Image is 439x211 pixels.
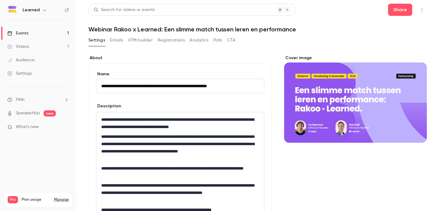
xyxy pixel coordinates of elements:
[44,110,56,116] span: new
[16,96,25,103] span: Help
[88,35,105,45] button: Settings
[54,197,69,202] a: Manage
[96,103,121,109] label: Description
[88,26,427,33] h1: Webinar Rakoo x Learned: Een slimme match tussen leren en performance
[22,197,50,202] span: Plan usage
[23,7,40,13] h6: Learned
[16,124,39,130] span: What's new
[110,35,123,45] button: Emails
[213,35,222,45] button: Polls
[7,30,28,36] div: Events
[16,110,40,116] a: SpeakerHub
[284,55,427,143] section: Cover image
[388,4,412,16] button: Share
[7,44,29,50] div: Videos
[7,57,34,63] div: Audience
[158,35,185,45] button: Registrations
[8,196,18,203] span: Pro
[190,35,209,45] button: Analytics
[7,96,69,103] li: help-dropdown-opener
[8,5,17,15] img: Learned
[284,55,427,61] label: Cover image
[94,7,155,13] div: Search for videos or events
[128,35,153,45] button: UTM builder
[7,70,32,77] div: Settings
[96,71,264,77] label: Name
[88,55,272,61] label: About
[227,35,235,45] button: CTA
